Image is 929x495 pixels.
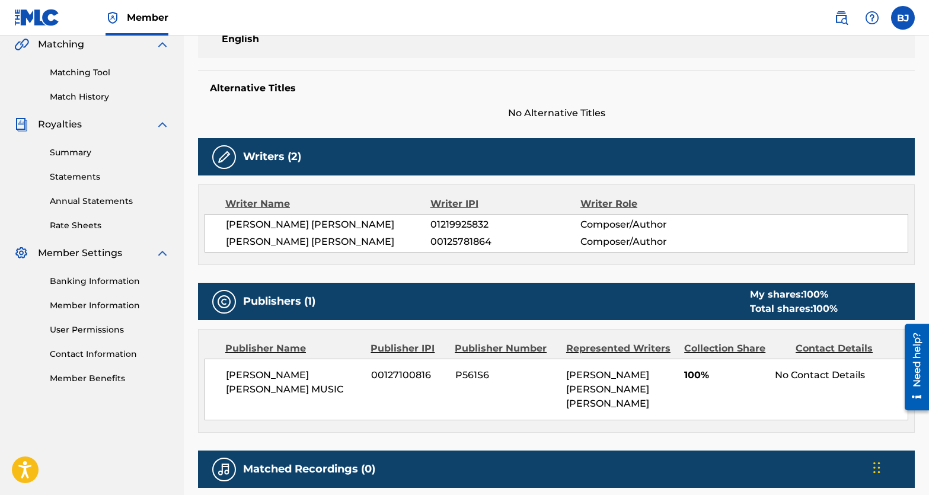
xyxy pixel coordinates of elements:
[217,462,231,477] img: Matched Recordings
[155,37,170,52] img: expand
[750,302,838,316] div: Total shares:
[860,6,884,30] div: Help
[14,37,29,52] img: Matching
[50,66,170,79] a: Matching Tool
[225,197,430,211] div: Writer Name
[226,235,430,249] span: [PERSON_NAME] [PERSON_NAME]
[243,462,375,476] h5: Matched Recordings (0)
[455,341,557,356] div: Publisher Number
[155,117,170,132] img: expand
[829,6,853,30] a: Public Search
[226,218,430,232] span: [PERSON_NAME] [PERSON_NAME]
[217,295,231,309] img: Publishers
[50,219,170,232] a: Rate Sheets
[226,368,362,397] span: [PERSON_NAME] [PERSON_NAME] MUSIC
[455,368,558,382] span: P561S6
[38,37,84,52] span: Matching
[14,246,28,260] img: Member Settings
[684,368,766,382] span: 100%
[870,438,929,495] iframe: Chat Widget
[127,11,168,24] span: Member
[14,9,60,26] img: MLC Logo
[865,11,879,25] img: help
[243,150,301,164] h5: Writers (2)
[14,117,28,132] img: Royalties
[371,368,446,382] span: 00127100816
[38,246,122,260] span: Member Settings
[873,450,880,486] div: Drag
[430,218,580,232] span: 01219925832
[50,348,170,360] a: Contact Information
[225,341,362,356] div: Publisher Name
[50,372,170,385] a: Member Benefits
[796,341,898,356] div: Contact Details
[684,341,787,356] div: Collection Share
[210,82,903,94] h5: Alternative Titles
[198,106,915,120] span: No Alternative Titles
[371,341,446,356] div: Publisher IPI
[38,117,82,132] span: Royalties
[813,303,838,314] span: 100 %
[50,146,170,159] a: Summary
[50,275,170,288] a: Banking Information
[217,150,231,164] img: Writers
[430,197,580,211] div: Writer IPI
[834,11,848,25] img: search
[775,368,908,382] div: No Contact Details
[155,246,170,260] img: expand
[222,32,392,46] span: English
[566,369,649,409] span: [PERSON_NAME] [PERSON_NAME] [PERSON_NAME]
[566,341,675,356] div: Represented Writers
[580,197,717,211] div: Writer Role
[243,295,315,308] h5: Publishers (1)
[891,6,915,30] div: User Menu
[50,171,170,183] a: Statements
[803,289,828,300] span: 100 %
[896,320,929,415] iframe: Resource Center
[580,235,717,249] span: Composer/Author
[750,288,838,302] div: My shares:
[430,235,580,249] span: 00125781864
[580,218,717,232] span: Composer/Author
[106,11,120,25] img: Top Rightsholder
[50,299,170,312] a: Member Information
[50,195,170,207] a: Annual Statements
[50,91,170,103] a: Match History
[50,324,170,336] a: User Permissions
